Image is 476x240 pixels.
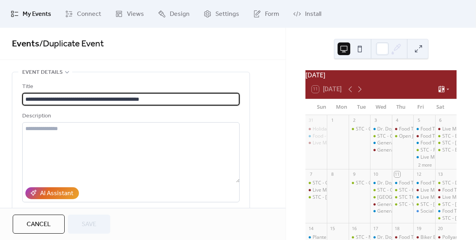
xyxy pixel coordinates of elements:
[305,70,457,80] div: [DATE]
[411,99,430,115] div: Fri
[413,201,435,208] div: STC - Warren Douglas Band @ Fri Sep 12, 2025 7pm - 10pm (CDT)
[413,154,435,161] div: Live Music - Billy Denton - Roselle @ Fri Sep 5, 2025 7pm - 10pm (CDT)
[349,126,370,132] div: STC - General Knowledge Trivia @ Tue Sep 2, 2025 7pm - 9pm (CDT)
[351,171,357,177] div: 9
[416,171,422,177] div: 12
[392,180,413,186] div: Food Truck - Dr Dogs - Roselle @ Thu Sep 11, 2025 5pm - 9pm (CDT)
[413,140,435,146] div: Food Truck- Uncle Cams Sandwiches - Roselle @ Fri Sep 5, 2025 5pm - 9pm (CDT)
[435,194,457,201] div: Live Music - Mike Hayes -Lemont @ Sat Sep 13, 2025 2pm - 5pm (CDT)
[313,180,440,186] div: STC - Outdoor Doggie Dining class @ 1pm - 2:30pm (CDT)
[415,161,435,168] button: 2 more
[312,99,332,115] div: Sun
[430,99,450,115] div: Sat
[413,147,435,154] div: STC - Four Ds BBQ @ Fri Sep 5, 2025 5pm - 9pm (CDT)
[40,189,73,198] div: AI Assistant
[351,225,357,231] div: 16
[5,3,57,25] a: My Events
[413,194,435,201] div: Live Music - JD Kostyk - Roselle @ Fri Sep 12, 2025 7pm - 10pm (CDT)
[77,10,101,19] span: Connect
[394,225,400,231] div: 18
[313,133,442,140] div: Food - Good Stuff Eats - Roselle @ [DATE] 1pm - 4pm (CDT)
[198,3,245,25] a: Settings
[305,194,327,201] div: STC - Hunt House Creative Arts Center Adult Band Showcase @ Sun Sep 7, 2025 5pm - 7pm (CDT)STC - ...
[435,201,457,208] div: STC - Billy Denton @ Sat Sep 13, 2025 2pm - 5pm (CDT)
[308,171,314,177] div: 7
[305,187,327,194] div: Live Music - Dylan Raymond - Lemont @ Sun Sep 7, 2025 2pm - 4pm (CDT)
[313,140,438,146] div: Live Music - [PERSON_NAME] @ [DATE] 2pm - 5pm (CDT)
[22,111,238,121] div: Description
[127,10,144,19] span: Views
[329,225,335,231] div: 15
[22,68,63,77] span: Event details
[413,180,435,186] div: Food Truck - Da Wing Wagon/ Launch party - Roselle @ Fri Sep 12, 2025 5pm - 9pm (CDT)
[438,225,443,231] div: 20
[59,3,107,25] a: Connect
[287,3,327,25] a: Install
[308,117,314,123] div: 31
[370,208,392,215] div: General Knowledge Trivia - Roselle @ Wed Sep 10, 2025 7pm - 9pm (CDT)
[27,220,51,229] span: Cancel
[22,82,238,92] div: Title
[313,187,438,194] div: Live Music - [PERSON_NAME] @ [DATE] 2pm - 4pm (CDT)
[392,201,413,208] div: STC - Yacht Rockettes @ Thu Sep 11, 2025 7pm - 10pm (CDT)
[109,3,150,25] a: Views
[23,10,51,19] span: My Events
[305,180,327,186] div: STC - Outdoor Doggie Dining class @ 1pm - 2:30pm (CDT)
[308,225,314,231] div: 14
[435,208,457,215] div: Food Truck - Chuck’s Wood Fired Pizza - Roselle @ Sat Sep 13, 2025 5pm - 8pm (CST)
[413,187,435,194] div: Live Music - Dan Colles - Lemont @ Fri Sep 12, 2025 7pm - 10pm (CDT)
[215,10,239,19] span: Settings
[265,10,279,19] span: Form
[152,3,196,25] a: Design
[351,117,357,123] div: 2
[435,133,457,140] div: STC - Brew Town Bites @ Sat Sep 6, 2025 2pm - 7pm (CDT)
[435,140,457,146] div: STC - Terry Byrne @ Sat Sep 6, 2025 2pm - 5pm (CDT)
[371,99,391,115] div: Wed
[349,180,370,186] div: STC - General Knowledge Trivia @ Tue Sep 9, 2025 7pm - 9pm (CDT)
[392,133,413,140] div: Open Jam with Sam Wyatt @ STC @ Thu Sep 4, 2025 7pm - 11pm (CDT)
[247,3,285,25] a: Form
[416,225,422,231] div: 19
[435,215,457,222] div: STC - Matt Keen Band @ Sat Sep 13, 2025 7pm - 10pm (CDT)
[305,133,327,140] div: Food - Good Stuff Eats - Roselle @ Sun Aug 31, 2025 1pm - 4pm (CDT)
[370,133,392,140] div: STC - Charity Bike Ride with Sammy's Bikes @ Weekly from 6pm to 7:30pm on Wednesday from Wed May ...
[329,171,335,177] div: 8
[305,140,327,146] div: Live Music - Shawn Salmon - Lemont @ Sun Aug 31, 2025 2pm - 5pm (CDT)
[12,35,39,53] a: Events
[170,10,190,19] span: Design
[392,187,413,194] div: STC - Happy Lobster @ Thu Sep 11, 2025 5pm - 9pm (CDT)
[329,117,335,123] div: 1
[413,126,435,132] div: Food Truck - Koris Koop -Roselle @ Fri Sep 5, 2025 5pm - 9pm (CDT)
[391,99,411,115] div: Thu
[435,187,457,194] div: Food Truck - Happy Times - Lemont @ Sat Sep 13, 2025 2pm - 6pm (CDT)
[372,117,378,123] div: 3
[394,117,400,123] div: 4
[438,117,443,123] div: 6
[370,194,392,201] div: STC - Stadium Street Eats @ Wed Sep 10, 2025 6pm - 9pm (CDT)
[370,201,392,208] div: General Knowledge Trivia - Lemont @ Wed Sep 10, 2025 7pm - 9pm (CDT)
[392,126,413,132] div: Food Truck - Tacos Los Jarochitos - Lemont @ Thu Sep 4, 2025 5pm - 9pm (CDT)
[435,180,457,186] div: STC - Dark Horse Grill @ Sat Sep 13, 2025 1pm - 5pm (CDT)
[413,133,435,140] div: Food Truck - Pizza 750 - Lemont @ Fri Sep 5, 2025 5pm - 9pm (CDT)
[370,140,392,146] div: General Knowledge - Roselle @ Wed Sep 3, 2025 7pm - 9pm (CDT)
[435,126,457,132] div: Live Music- InFunktious Duo - Lemont @ Sat Sep 6, 2025 2pm - 5pm (CDT)
[438,171,443,177] div: 13
[370,187,392,194] div: STC - Charity Bike Ride with Sammy's Bikes @ Weekly from 6pm to 7:30pm on Wednesday from Wed May ...
[305,126,327,132] div: Holiday Taproom Hours 12pm -10pm @ Sun Aug 31, 2025
[394,171,400,177] div: 11
[25,187,79,199] button: AI Assistant
[13,215,65,234] button: Cancel
[370,126,392,132] div: Dr. Dog’s Food Truck - Roselle @ Weekly from 6pm to 9pm
[392,194,413,201] div: STC THEME NIGHT - YACHT ROCK @ Thu Sep 11, 2025 6pm - 10pm (CDT)
[370,147,392,154] div: General Knowledge Trivia - Lemont @ Wed Sep 3, 2025 7pm - 9pm (CDT)
[313,126,417,132] div: Holiday Taproom Hours 12pm -10pm @ [DATE]
[413,208,435,215] div: Social - Magician Pat Flanagan @ Fri Sep 12, 2025 8pm - 10:30pm (CDT)
[372,171,378,177] div: 10
[372,225,378,231] div: 17
[332,99,351,115] div: Mon
[39,35,104,53] span: / Duplicate Event
[416,117,422,123] div: 5
[305,10,321,19] span: Install
[435,147,457,154] div: STC - EXHALE @ Sat Sep 6, 2025 7pm - 10pm (CDT)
